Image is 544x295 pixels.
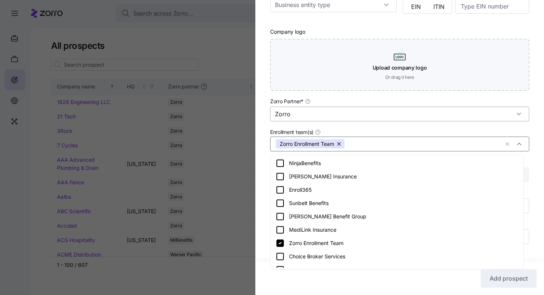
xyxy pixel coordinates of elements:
[270,128,313,136] span: Enrollment team(s)
[411,4,421,10] span: EIN
[276,252,518,261] div: Choice Broker Services
[276,199,518,208] div: Sunbelt Benefits
[433,4,444,10] span: ITIN
[481,269,537,288] button: Add prospect
[276,159,518,168] div: NinjaBenefits
[276,212,518,221] div: [PERSON_NAME] Benefit Group
[276,225,518,234] div: MediLink Insurance
[276,172,518,181] div: [PERSON_NAME] Insurance
[276,239,518,248] div: Zorro Enrollment Team
[270,28,305,36] label: Company logo
[270,98,303,105] span: Zorro Partner *
[276,265,518,274] div: Zorro Enrollment Experts
[280,139,334,148] span: Zorro Enrollment Team
[490,274,528,283] span: Add prospect
[270,107,529,121] input: Select a partner
[276,185,518,194] div: Enroll365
